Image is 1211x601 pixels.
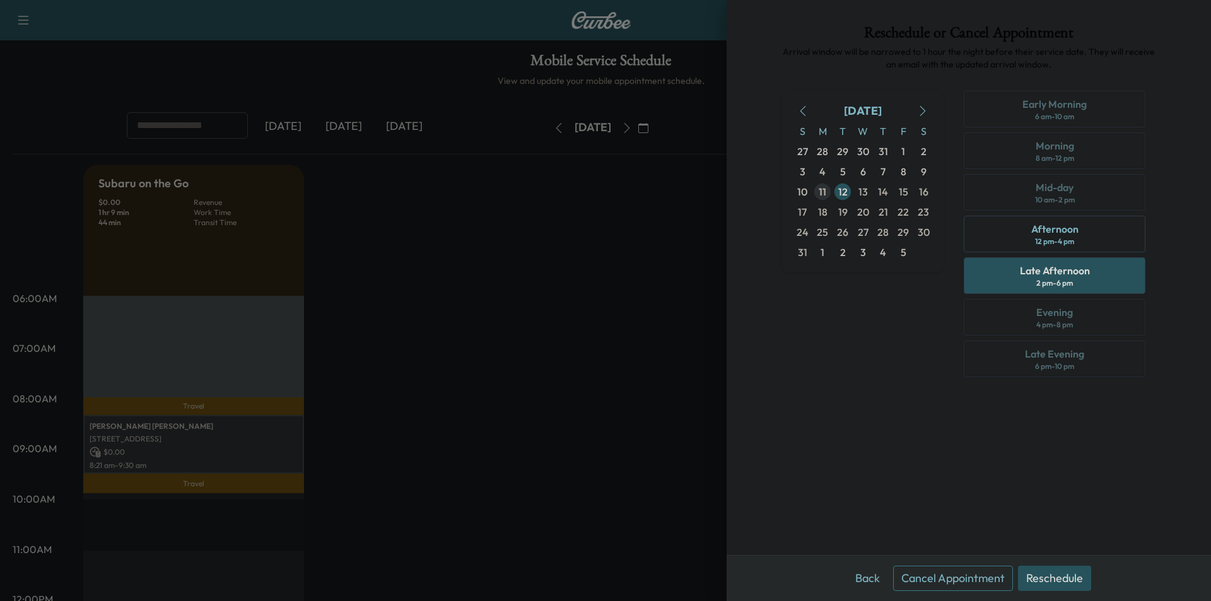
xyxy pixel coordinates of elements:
span: 15 [899,184,908,199]
div: Afternoon [1031,221,1079,236]
span: 23 [918,204,929,219]
button: Back [847,566,888,591]
span: 22 [898,204,909,219]
span: S [913,121,933,141]
p: Arrival window will be narrowed to 1 hour the night before their service date. They will receive ... [782,45,1155,71]
div: 2 pm - 6 pm [1036,278,1073,288]
span: 8 [901,164,906,179]
span: F [893,121,913,141]
span: 2 [921,144,927,159]
span: 3 [800,164,805,179]
span: 3 [860,245,866,260]
span: 12 [838,184,848,199]
span: 13 [858,184,868,199]
span: 4 [819,164,826,179]
span: 1 [821,245,824,260]
span: 1 [901,144,905,159]
span: 28 [877,225,889,240]
span: 29 [837,144,848,159]
span: 28 [817,144,828,159]
span: 26 [837,225,848,240]
span: 16 [919,184,928,199]
span: 5 [901,245,906,260]
span: 29 [898,225,909,240]
span: 2 [840,245,846,260]
span: 11 [819,184,826,199]
span: 18 [818,204,828,219]
span: 5 [840,164,846,179]
div: [DATE] [844,102,882,120]
span: 30 [857,144,869,159]
button: Cancel Appointment [893,566,1013,591]
span: 27 [858,225,869,240]
span: 17 [798,204,807,219]
div: 12 pm - 4 pm [1035,236,1074,247]
span: 25 [817,225,828,240]
span: 9 [921,164,927,179]
span: M [812,121,833,141]
span: 6 [860,164,866,179]
h1: Reschedule or Cancel Appointment [782,25,1155,45]
span: 10 [797,184,807,199]
span: 31 [879,144,888,159]
span: 14 [878,184,888,199]
span: 7 [880,164,886,179]
span: S [792,121,812,141]
span: 19 [838,204,848,219]
div: Late Afternoon [1020,263,1090,278]
span: 21 [879,204,888,219]
span: 24 [797,225,809,240]
span: W [853,121,873,141]
span: T [873,121,893,141]
span: 20 [857,204,869,219]
span: 4 [880,245,886,260]
span: 30 [918,225,930,240]
button: Reschedule [1018,566,1091,591]
span: T [833,121,853,141]
span: 31 [798,245,807,260]
span: 27 [797,144,808,159]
